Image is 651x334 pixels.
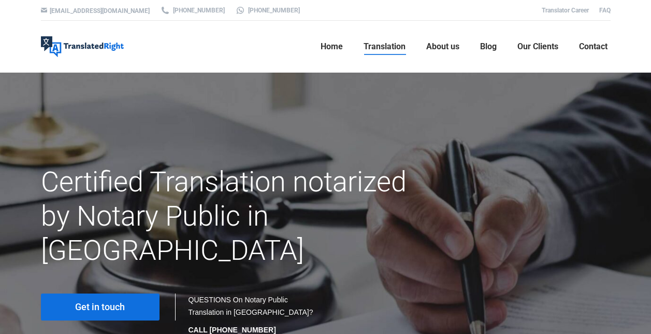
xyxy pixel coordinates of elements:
a: Contact [576,30,611,63]
a: About us [423,30,462,63]
a: Home [317,30,346,63]
span: Translation [364,41,406,52]
a: Get in touch [41,294,160,321]
a: FAQ [599,7,611,14]
img: Translated Right [41,36,124,57]
span: About us [426,41,459,52]
a: [PHONE_NUMBER] [235,6,300,15]
span: Our Clients [517,41,558,52]
a: Translation [360,30,409,63]
a: Our Clients [514,30,561,63]
span: Contact [579,41,607,52]
strong: CALL [PHONE_NUMBER] [189,326,276,334]
span: Home [321,41,343,52]
span: Get in touch [75,302,125,312]
span: Blog [480,41,497,52]
a: [EMAIL_ADDRESS][DOMAIN_NAME] [50,7,150,15]
a: Translator Career [542,7,589,14]
h1: Certified Translation notarized by Notary Public in [GEOGRAPHIC_DATA] [41,165,415,268]
a: [PHONE_NUMBER] [160,6,225,15]
a: Blog [477,30,500,63]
